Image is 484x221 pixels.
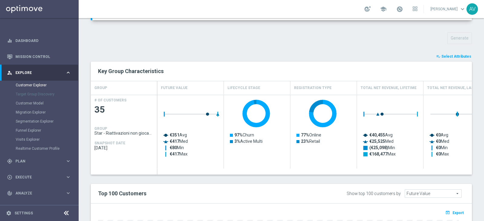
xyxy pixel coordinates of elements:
[16,108,78,117] div: Migration Explorer
[7,159,71,164] button: gps_fixed Plan keyboard_arrow_right
[369,152,396,156] text: Max
[369,145,395,150] text: Min
[7,191,12,196] i: track_changes
[447,32,472,44] button: Generate
[170,139,179,144] tspan: €417
[98,68,465,75] h2: Key Group Characteristics
[7,159,65,164] div: Plan
[7,191,71,196] button: track_changes Analyze keyboard_arrow_right
[170,152,188,156] text: Max
[436,139,449,144] text: Med
[170,152,179,156] tspan: €417
[16,137,63,142] a: Visits Explorer
[16,146,63,151] a: Realtime Customer Profile
[7,175,71,180] button: play_circle_outline Execute keyboard_arrow_right
[369,145,388,150] tspan: (€25,098)
[436,152,441,156] tspan: €0
[453,211,464,215] span: Export
[436,145,448,150] text: Min
[94,131,154,136] span: Star - Riattivazioni non giocanti mese
[7,49,71,65] div: Mission Control
[466,3,478,15] div: AV
[170,139,188,144] text: Med
[16,81,78,90] div: Customer Explorer
[170,145,184,150] text: Min
[16,144,78,153] div: Realtime Customer Profile
[369,139,394,144] text: Med
[170,133,179,137] tspan: €351
[301,133,321,137] text: Online
[234,139,240,144] tspan: 3%
[65,70,71,75] i: keyboard_arrow_right
[94,104,154,116] span: 35
[16,101,63,106] a: Customer Model
[65,174,71,180] i: keyboard_arrow_right
[7,70,71,75] button: person_search Explore keyboard_arrow_right
[7,159,12,164] i: gps_fixed
[94,98,126,102] h4: # OF CUSTOMERS
[170,145,177,150] tspan: €80
[301,133,309,137] tspan: 77%
[7,70,12,75] i: person_search
[15,49,71,65] a: Mission Control
[16,99,78,108] div: Customer Model
[369,133,393,137] text: Avg
[94,127,107,131] h4: GROUP
[16,117,78,126] div: Segmentation Explorer
[16,135,78,144] div: Visits Explorer
[15,191,65,195] span: Analyze
[7,38,71,43] button: equalizer Dashboard
[444,209,465,216] button: open_in_browser Export
[430,5,466,14] a: [PERSON_NAME]keyboard_arrow_down
[94,146,154,150] span: 2025-08-24
[234,139,263,144] text: Active Multi
[369,139,385,144] tspan: €25,525
[436,54,440,59] i: playlist_add_check
[94,83,107,93] h4: GROUP
[16,110,63,115] a: Migration Explorer
[94,141,125,145] h4: SNAPSHOT DATE
[6,210,11,216] i: settings
[91,95,157,169] div: Press SPACE to select this row.
[369,133,385,137] tspan: €40,455
[7,70,65,75] div: Explore
[436,133,441,137] tspan: €0
[347,191,401,196] div: Show top 100 customers by
[301,139,309,144] tspan: 23%
[15,175,65,179] span: Execute
[369,152,388,156] tspan: €168,477
[445,210,452,215] i: open_in_browser
[436,152,449,156] text: Max
[15,33,71,49] a: Dashboard
[459,6,466,12] span: keyboard_arrow_down
[65,158,71,164] i: keyboard_arrow_right
[7,175,65,180] div: Execute
[16,119,63,124] a: Segmentation Explorer
[234,133,243,137] tspan: 97%
[7,54,71,59] button: Mission Control
[436,139,441,144] tspan: €0
[7,38,12,43] i: equalizer
[98,190,308,197] h2: Top 100 Customers
[441,54,471,59] span: Select Attributes
[436,133,448,137] text: Avg
[7,191,65,196] div: Analyze
[227,83,260,93] h4: Lifecycle Stage
[170,133,187,137] text: Avg
[301,139,320,144] text: Retail
[15,71,65,75] span: Explore
[7,33,71,49] div: Dashboard
[65,190,71,196] i: keyboard_arrow_right
[234,133,254,137] text: Churn
[361,83,417,93] h4: Total Net Revenue, Lifetime
[436,53,472,60] button: playlist_add_check Select Attributes
[16,83,63,88] a: Customer Explorer
[16,126,78,135] div: Funnel Explorer
[436,145,441,150] tspan: €0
